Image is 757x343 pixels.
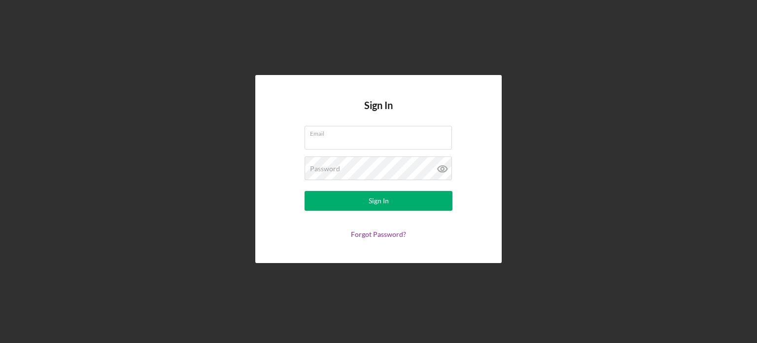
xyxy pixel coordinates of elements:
h4: Sign In [364,100,393,126]
div: Sign In [369,191,389,211]
button: Sign In [305,191,452,211]
label: Password [310,165,340,173]
label: Email [310,126,452,137]
a: Forgot Password? [351,230,406,238]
